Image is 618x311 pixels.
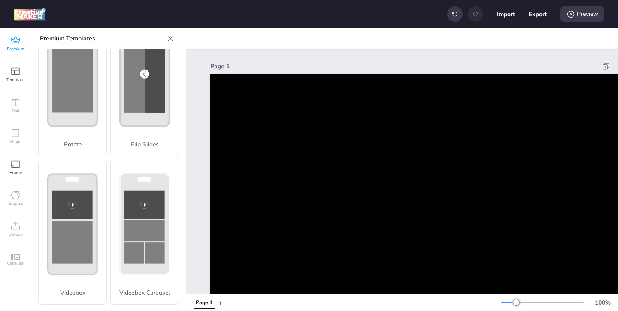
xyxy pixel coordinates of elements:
div: Tabs [190,295,218,310]
button: Import [497,5,515,23]
span: Shape [9,138,21,145]
span: Text [12,107,20,114]
p: Premium Templates [40,28,164,49]
div: Preview [560,6,604,22]
img: logo Creative Maker [14,8,46,21]
span: Frame [9,169,22,176]
p: Videobox [39,288,106,297]
div: 100 % [592,298,613,307]
button: + [218,295,223,310]
p: Rotate [39,140,106,149]
div: Page 1 [196,299,212,307]
button: Export [529,5,547,23]
p: Videobox Carousel [111,288,179,297]
div: Page 1 [210,62,597,71]
span: Template [6,76,24,83]
span: Graphic [8,200,23,207]
span: Upload [9,231,23,238]
span: Premium [7,46,24,52]
span: Carousel [7,260,24,267]
p: Flip Slides [111,140,179,149]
